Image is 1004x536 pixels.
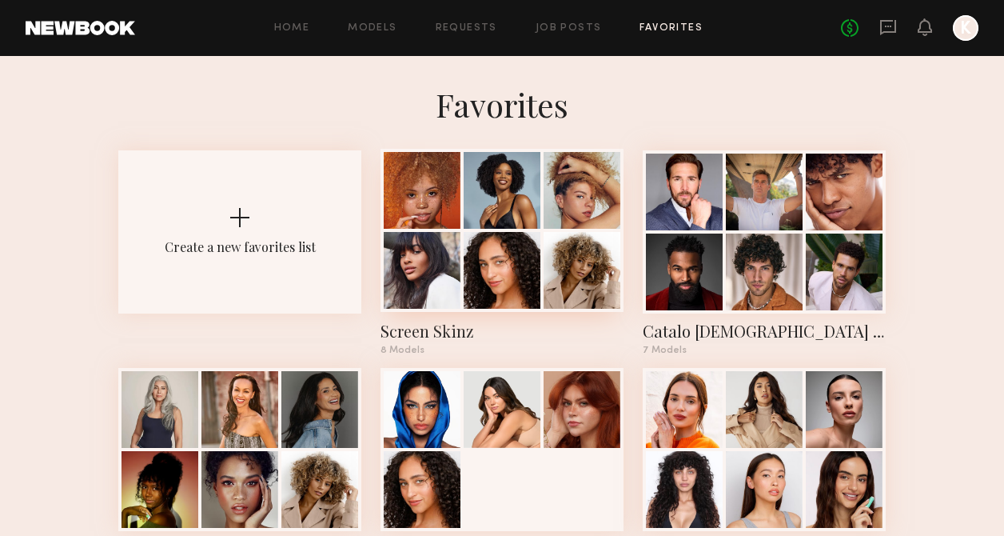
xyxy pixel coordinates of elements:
[536,23,602,34] a: Job Posts
[436,23,497,34] a: Requests
[348,23,396,34] a: Models
[643,150,886,355] a: Catalo [DEMOGRAPHIC_DATA] Models7 Models
[380,150,624,355] a: Screen Skinz8 Models
[380,320,624,342] div: Screen Skinz
[165,238,316,255] div: Create a new favorites list
[643,346,886,355] div: 7 Models
[380,346,624,355] div: 8 Models
[639,23,703,34] a: Favorites
[118,150,361,368] button: Create a new favorites list
[643,320,886,342] div: Catalo Male Models
[274,23,310,34] a: Home
[953,15,978,41] a: K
